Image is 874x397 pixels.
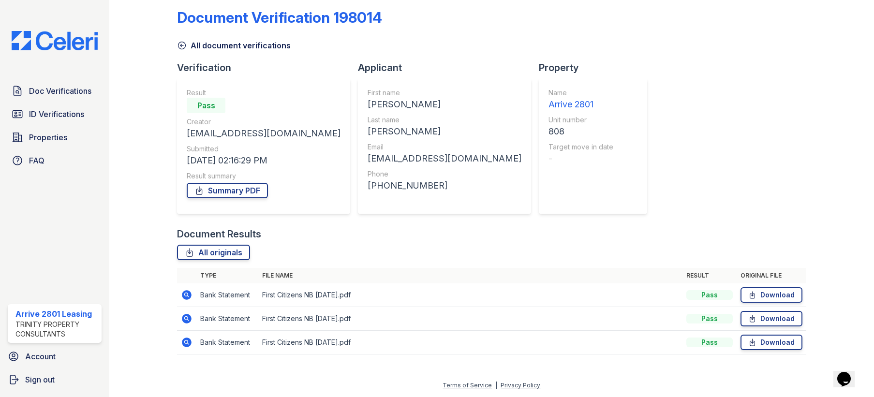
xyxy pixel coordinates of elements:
div: [EMAIL_ADDRESS][DOMAIN_NAME] [187,127,341,140]
div: Arrive 2801 [548,98,613,111]
div: First name [368,88,521,98]
a: All document verifications [177,40,291,51]
div: Submitted [187,144,341,154]
span: Doc Verifications [29,85,91,97]
td: First Citizens NB [DATE].pdf [258,283,682,307]
div: [PHONE_NUMBER] [368,179,521,192]
div: Phone [368,169,521,179]
td: Bank Statement [196,283,258,307]
a: Name Arrive 2801 [548,88,613,111]
th: File name [258,268,682,283]
div: Verification [177,61,358,74]
span: ID Verifications [29,108,84,120]
div: [DATE] 02:16:29 PM [187,154,341,167]
div: [PERSON_NAME] [368,98,521,111]
div: Email [368,142,521,152]
div: Arrive 2801 Leasing [15,308,98,320]
a: ID Verifications [8,104,102,124]
a: FAQ [8,151,102,170]
a: Properties [8,128,102,147]
span: FAQ [29,155,44,166]
a: Account [4,347,105,366]
span: Properties [29,132,67,143]
div: | [495,382,497,389]
div: Pass [686,290,733,300]
a: Privacy Policy [501,382,540,389]
div: Document Verification 198014 [177,9,382,26]
a: Summary PDF [187,183,268,198]
div: 808 [548,125,613,138]
div: Target move in date [548,142,613,152]
img: CE_Logo_Blue-a8612792a0a2168367f1c8372b55b34899dd931a85d93a1a3d3e32e68fde9ad4.png [4,31,105,50]
th: Type [196,268,258,283]
div: [PERSON_NAME] [368,125,521,138]
div: Creator [187,117,341,127]
div: Document Results [177,227,261,241]
th: Result [682,268,737,283]
div: Pass [686,338,733,347]
div: Pass [686,314,733,323]
a: Doc Verifications [8,81,102,101]
div: Pass [187,98,225,113]
div: Unit number [548,115,613,125]
td: Bank Statement [196,307,258,331]
a: Sign out [4,370,105,389]
div: Trinity Property Consultants [15,320,98,339]
td: First Citizens NB [DATE].pdf [258,307,682,331]
div: - [548,152,613,165]
div: Result [187,88,341,98]
div: Property [539,61,655,74]
span: Account [25,351,56,362]
div: Result summary [187,171,341,181]
a: Download [741,287,802,303]
td: First Citizens NB [DATE].pdf [258,331,682,354]
div: Applicant [358,61,539,74]
div: [EMAIL_ADDRESS][DOMAIN_NAME] [368,152,521,165]
a: All originals [177,245,250,260]
a: Download [741,311,802,326]
iframe: chat widget [833,358,864,387]
a: Download [741,335,802,350]
a: Terms of Service [443,382,492,389]
td: Bank Statement [196,331,258,354]
div: Name [548,88,613,98]
div: Last name [368,115,521,125]
span: Sign out [25,374,55,385]
th: Original file [737,268,806,283]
